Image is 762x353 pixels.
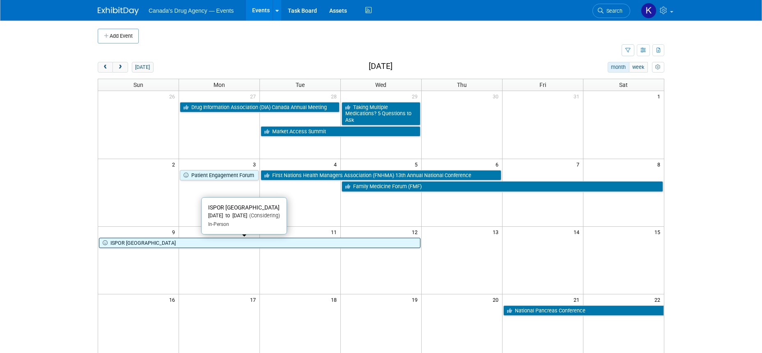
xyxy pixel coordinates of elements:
[180,102,340,113] a: Drug Information Association (DIA) Canada Annual Meeting
[655,65,661,70] i: Personalize Calendar
[608,62,629,73] button: month
[411,91,421,101] span: 29
[261,126,420,137] a: Market Access Summit
[573,294,583,305] span: 21
[330,91,340,101] span: 28
[133,82,143,88] span: Sun
[149,7,234,14] span: Canada's Drug Agency — Events
[261,170,501,181] a: First Nations Health Managers Association (FNHMA) 13th Annual National Conference
[375,82,386,88] span: Wed
[457,82,467,88] span: Thu
[168,294,179,305] span: 16
[629,62,648,73] button: week
[342,181,663,192] a: Family Medicine Forum (FMF)
[573,227,583,237] span: 14
[619,82,628,88] span: Sat
[252,159,259,169] span: 3
[249,294,259,305] span: 17
[171,227,179,237] span: 9
[333,159,340,169] span: 4
[168,91,179,101] span: 26
[369,62,392,71] h2: [DATE]
[652,62,664,73] button: myCustomButton
[492,91,502,101] span: 30
[656,159,664,169] span: 8
[573,91,583,101] span: 31
[641,3,656,18] img: Kristen Trevisan
[296,82,305,88] span: Tue
[249,91,259,101] span: 27
[576,159,583,169] span: 7
[98,62,113,73] button: prev
[330,294,340,305] span: 18
[495,159,502,169] span: 6
[213,82,225,88] span: Mon
[492,227,502,237] span: 13
[208,212,280,219] div: [DATE] to [DATE]
[132,62,154,73] button: [DATE]
[180,170,259,181] a: Patient Engagement Forum
[247,212,280,219] span: (Considering)
[592,4,630,18] a: Search
[98,29,139,43] button: Add Event
[342,102,420,125] a: Taking Multiple Medications? 5 Questions to Ask
[411,227,421,237] span: 12
[411,294,421,305] span: 19
[503,305,664,316] a: National Pancreas Conference
[604,8,622,14] span: Search
[98,7,139,15] img: ExhibitDay
[492,294,502,305] span: 20
[539,82,546,88] span: Fri
[112,62,128,73] button: next
[656,91,664,101] span: 1
[208,204,280,211] span: ISPOR [GEOGRAPHIC_DATA]
[208,221,229,227] span: In-Person
[654,294,664,305] span: 22
[99,238,420,248] a: ISPOR [GEOGRAPHIC_DATA]
[414,159,421,169] span: 5
[654,227,664,237] span: 15
[171,159,179,169] span: 2
[330,227,340,237] span: 11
